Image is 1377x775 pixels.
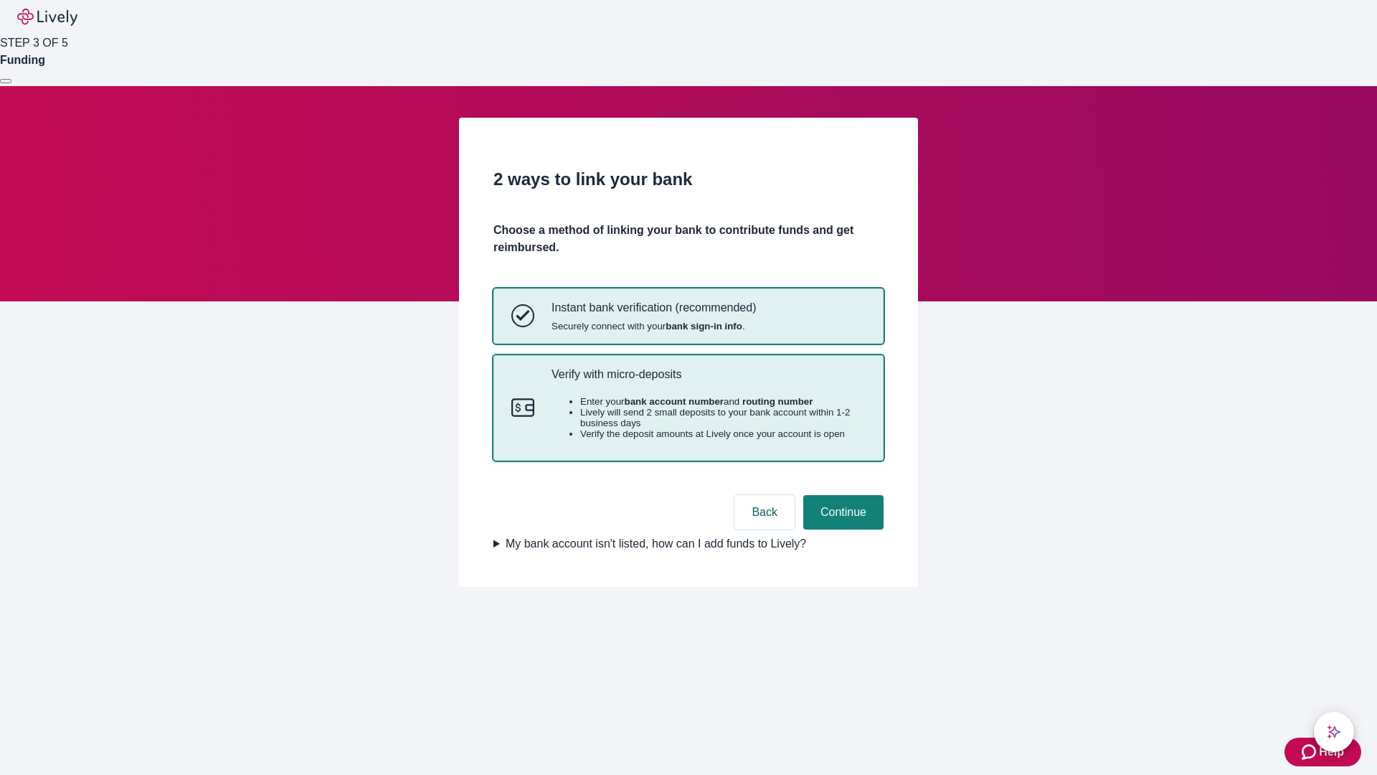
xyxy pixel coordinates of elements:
[493,535,884,553] summary: My bank account isn't listed, how can I add funds to Lively?
[494,356,883,461] button: Micro-depositsVerify with micro-depositsEnter yourbank account numberand routing numberLively wil...
[511,396,534,419] svg: Micro-deposits
[625,396,724,407] strong: bank account number
[1302,743,1319,761] svg: Zendesk support icon
[580,428,866,439] li: Verify the deposit amounts at Lively once your account is open
[666,321,742,332] strong: bank sign-in info
[580,407,866,428] li: Lively will send 2 small deposits to your bank account within 1-2 business days
[803,495,884,530] button: Continue
[494,289,883,342] button: Instant bank verificationInstant bank verification (recommended)Securely connect with yourbank si...
[493,166,884,192] h2: 2 ways to link your bank
[742,396,813,407] strong: routing number
[17,9,77,26] img: Lively
[511,304,534,327] svg: Instant bank verification
[1314,712,1354,752] button: chat
[552,321,756,332] span: Securely connect with your .
[552,301,756,314] p: Instant bank verification (recommended)
[580,396,866,407] li: Enter your and
[1327,725,1341,739] svg: Lively AI Assistant
[1284,738,1361,766] button: Zendesk support iconHelp
[493,222,884,256] h4: Choose a method of linking your bank to contribute funds and get reimbursed.
[552,367,866,381] p: Verify with micro-deposits
[734,495,795,530] button: Back
[1319,743,1344,761] span: Help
